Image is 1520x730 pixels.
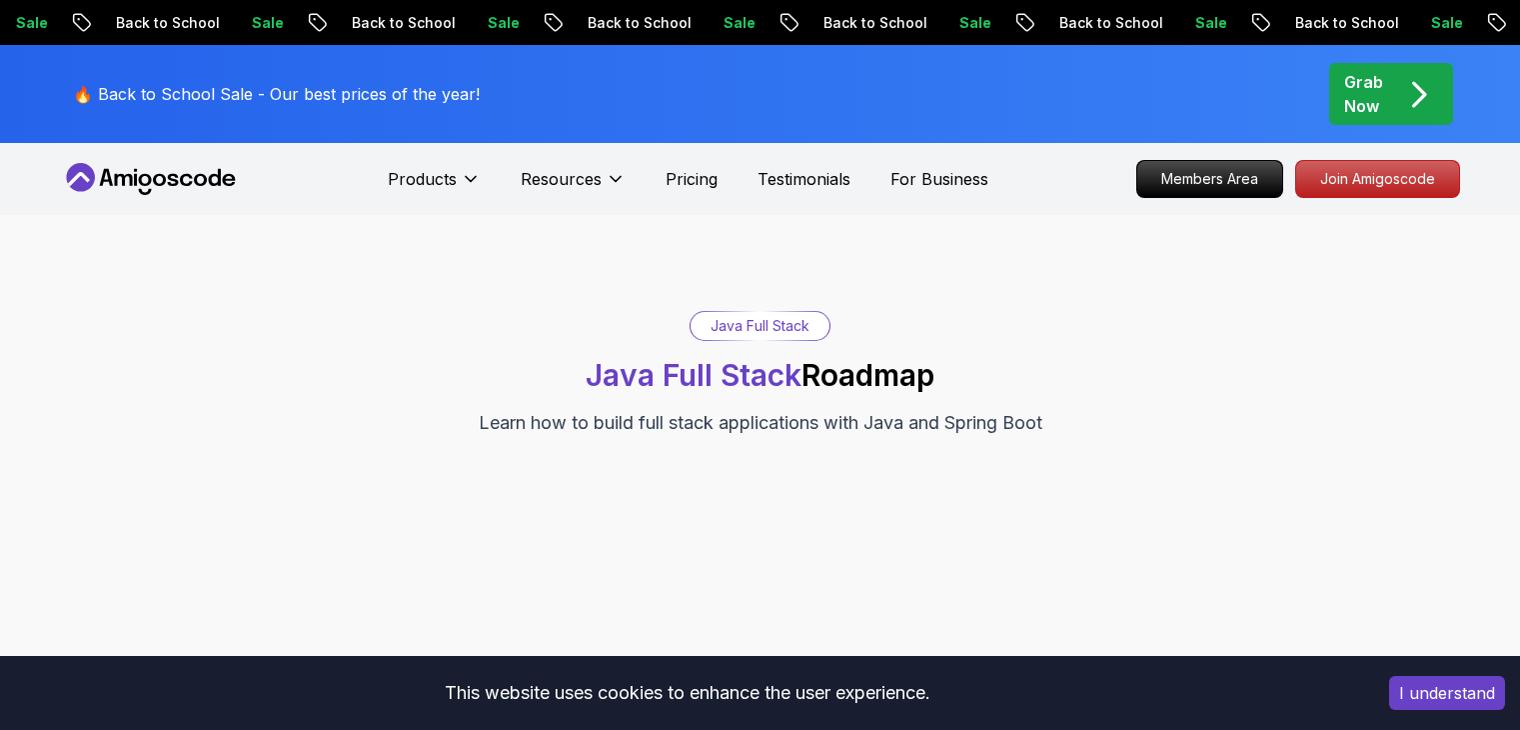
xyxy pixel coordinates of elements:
a: Members Area [1136,160,1283,198]
p: Sale [472,13,536,33]
p: Back to School [1279,13,1415,33]
a: Join Amigoscode [1295,160,1460,198]
span: Java Full Stack [586,357,801,393]
p: Sale [943,13,1007,33]
p: Sale [1415,13,1479,33]
button: Resources [521,167,626,207]
button: Products [388,167,481,207]
p: Resources [521,167,602,191]
p: 🔥 Back to School Sale - Our best prices of the year! [73,82,480,106]
p: Products [388,167,457,191]
h1: Roadmap [586,357,934,393]
p: Back to School [336,13,472,33]
p: Back to School [807,13,943,33]
a: For Business [890,167,988,191]
a: Pricing [666,167,718,191]
p: Grab Now [1344,70,1383,118]
p: Sale [708,13,771,33]
div: This website uses cookies to enhance the user experience. [15,671,1359,715]
p: Learn how to build full stack applications with Java and Spring Boot [479,409,1042,437]
p: Sale [1179,13,1243,33]
a: Testimonials [758,167,850,191]
p: Members Area [1137,161,1282,197]
p: Back to School [100,13,236,33]
button: Accept cookies [1389,676,1505,710]
div: Java Full Stack [691,312,829,340]
p: Back to School [1043,13,1179,33]
p: Join Amigoscode [1296,161,1459,197]
p: Sale [236,13,300,33]
p: Back to School [572,13,708,33]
